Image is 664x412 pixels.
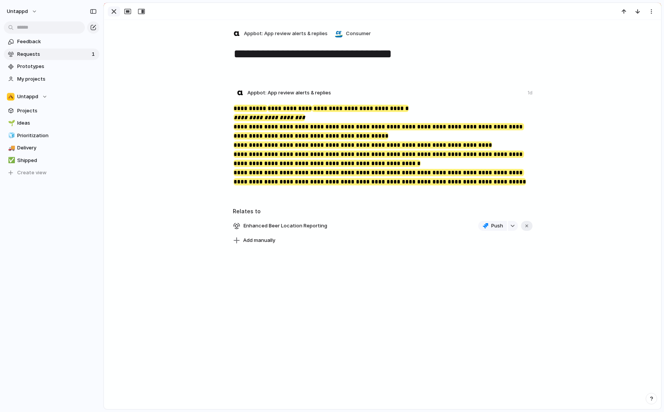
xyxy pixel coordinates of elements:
button: Untappd [3,5,41,18]
a: Projects [4,105,99,117]
button: 🚚 [7,144,15,152]
a: Prototypes [4,61,99,72]
span: Appbot: App review alerts & replies [247,89,331,97]
span: Requests [17,50,89,58]
button: ✅ [7,157,15,164]
span: Add manually [243,237,275,244]
div: 1d [528,89,532,96]
a: 🌱Ideas [4,117,99,129]
div: 🧊 [8,131,13,140]
span: My projects [17,75,97,83]
span: Delivery [17,144,97,152]
span: Prioritization [17,132,97,139]
button: Add manually [230,235,278,246]
span: Create view [17,169,47,177]
div: 🚚 [8,144,13,152]
span: Ideas [17,119,97,127]
button: 🌱 [7,119,15,127]
span: Projects [17,107,97,115]
h3: Relates to [233,207,532,215]
span: Consumer [346,30,371,37]
button: Create view [4,167,99,178]
button: Push [478,221,507,231]
span: 1 [92,50,96,58]
a: ✅Shipped [4,155,99,166]
button: Appbot: App review alerts & replies [231,28,330,40]
span: Untappd [17,93,38,101]
div: ✅ [8,156,13,165]
span: Untappd [7,8,28,15]
a: My projects [4,73,99,85]
span: Enhanced Beer Location Reporting [241,221,330,231]
button: Consumer [333,28,373,40]
span: Appbot: App review alerts & replies [244,30,328,37]
span: Push [491,222,503,230]
button: 🧊 [7,132,15,139]
button: Untappd [4,91,99,102]
a: Feedback [4,36,99,47]
a: 🧊Prioritization [4,130,99,141]
span: Feedback [17,38,97,45]
span: Shipped [17,157,97,164]
a: Requests1 [4,49,99,60]
span: Prototypes [17,63,97,70]
a: 🚚Delivery [4,142,99,154]
div: 🌱 [8,119,13,128]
